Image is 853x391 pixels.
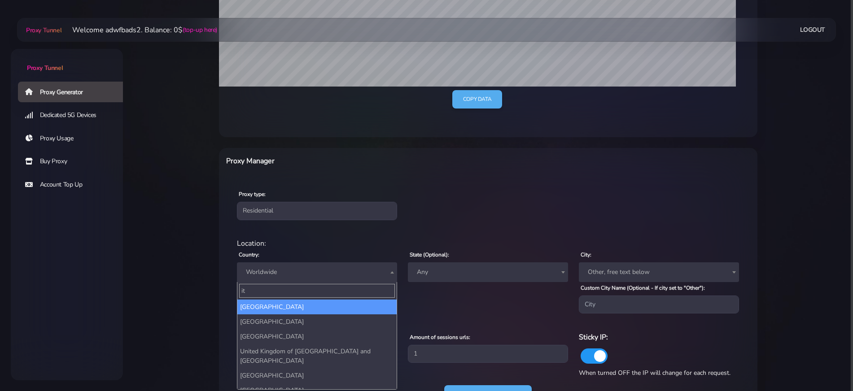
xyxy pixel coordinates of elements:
iframe: Webchat Widget [809,348,842,380]
a: Dedicated 5G Devices [18,105,130,126]
a: Account Top Up [18,174,130,195]
label: State (Optional): [410,251,449,259]
li: [GEOGRAPHIC_DATA] [237,300,397,314]
input: City [579,295,739,313]
span: Other, free text below [584,266,734,278]
a: Proxy Generator [18,82,130,102]
span: Any [408,262,568,282]
span: When turned OFF the IP will change for each request. [579,369,731,377]
span: Worldwide [237,262,397,282]
label: City: [581,251,591,259]
li: Welcome adwfbads2. Balance: 0$ [61,25,217,35]
span: Any [413,266,563,278]
div: Location: [232,238,745,249]
span: Proxy Tunnel [26,26,61,35]
li: [GEOGRAPHIC_DATA] [237,329,397,344]
h6: Sticky IP: [579,331,739,343]
label: Custom City Name (Optional - If city set to "Other"): [581,284,705,292]
span: Proxy Tunnel [27,64,63,72]
h6: Proxy Manager [226,155,527,167]
label: Proxy type: [239,190,266,198]
a: Copy data [452,90,502,109]
span: Other, free text below [579,262,739,282]
a: (top-up here) [183,25,217,35]
span: Worldwide [242,266,392,278]
li: [GEOGRAPHIC_DATA] [237,314,397,329]
label: Amount of sessions urls: [410,333,470,341]
label: Country: [239,251,259,259]
a: Proxy Usage [18,128,130,149]
a: Logout [800,22,825,38]
a: Proxy Tunnel [11,49,123,73]
a: Buy Proxy [18,151,130,172]
input: Search [239,284,395,298]
div: Proxy Settings: [232,321,745,331]
li: United Kingdom of [GEOGRAPHIC_DATA] and [GEOGRAPHIC_DATA] [237,344,397,368]
a: Proxy Tunnel [24,23,61,37]
li: [GEOGRAPHIC_DATA] [237,368,397,383]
